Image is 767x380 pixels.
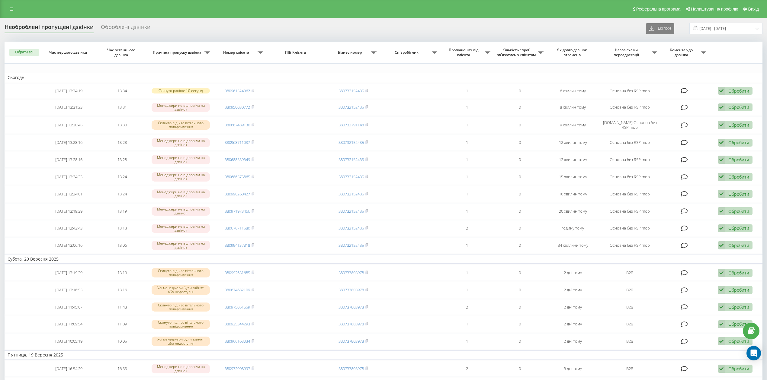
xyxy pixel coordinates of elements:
button: Обрати всі [9,49,39,56]
td: [DATE] 13:28:16 [43,135,96,150]
td: 13:19 [95,265,149,281]
div: Обробити [728,104,749,110]
td: 13:16 [95,282,149,298]
td: В2В [599,299,660,315]
td: 0 [493,203,547,219]
td: 2 [440,220,493,236]
td: 0 [493,84,547,98]
a: 380737803978 [339,338,364,344]
td: Основна без RSP mob [599,237,660,253]
td: Сьогодні [5,73,762,82]
div: Обробити [728,304,749,310]
a: 380732152435 [339,174,364,179]
a: 380968711037 [225,140,250,145]
div: Менеджери не відповіли на дзвінок [152,224,210,233]
td: 34 хвилини тому [547,237,600,253]
td: 13:06 [95,237,149,253]
td: 0 [493,169,547,185]
td: 11:09 [95,316,149,332]
a: 380732152435 [339,88,364,93]
button: Експорт [646,23,674,34]
td: [DATE] 13:28:16 [43,152,96,168]
td: Основна без RSP mob [599,203,660,219]
div: Менеджери не відповіли на дзвінок [152,364,210,373]
div: Обробити [728,208,749,214]
a: 380935344293 [225,321,250,327]
td: Субота, 20 Вересня 2025 [5,255,762,264]
a: 380732152435 [339,140,364,145]
td: [DATE] 13:30:45 [43,116,96,133]
td: 0 [493,282,547,298]
td: [DATE] 13:31:23 [43,100,96,116]
td: 0 [493,361,547,377]
div: Менеджери не відповіли на дзвінок [152,172,210,181]
td: 2 дні тому [547,265,600,281]
a: 380990260427 [225,191,250,197]
td: [DATE] 11:45:07 [43,299,96,315]
td: 1 [440,316,493,332]
td: [DATE] 13:24:33 [43,169,96,185]
td: 0 [493,152,547,168]
td: 0 [493,299,547,315]
div: Обробити [728,88,749,94]
a: 380971973466 [225,208,250,214]
div: Обробити [728,242,749,248]
div: Менеджери не відповіли на дзвінок [152,241,210,250]
td: 16:55 [95,361,149,377]
td: В2В [599,361,660,377]
div: Обробити [728,225,749,231]
td: 11:48 [95,299,149,315]
td: 1 [440,282,493,298]
div: Скинуто під час вітального повідомлення [152,320,210,329]
td: 20 хвилин тому [547,203,600,219]
span: Співробітник [383,50,432,55]
div: Менеджери не відповіли на дзвінок [152,103,210,112]
a: 380732152435 [339,208,364,214]
td: 10:05 [95,333,149,349]
a: 380732152435 [339,225,364,231]
td: 2 [440,361,493,377]
a: 380950030772 [225,104,250,110]
td: [DATE] 13:19:39 [43,265,96,281]
div: Обробити [728,287,749,293]
a: 380975051659 [225,304,250,310]
td: 1 [440,84,493,98]
td: В2В [599,333,660,349]
td: 13:28 [95,135,149,150]
span: Причина пропуску дзвінка [152,50,204,55]
div: Обробити [728,174,749,180]
span: Номер клієнта [216,50,258,55]
a: 380732152435 [339,104,364,110]
td: 13:24 [95,186,149,202]
td: годину тому [547,220,600,236]
span: Вихід [748,7,759,11]
div: Менеджери не відповіли на дзвінок [152,138,210,147]
td: [DOMAIN_NAME] Основна без RSP mob [599,116,660,133]
td: В2В [599,265,660,281]
td: 2 дні тому [547,316,600,332]
td: 6 хвилин тому [547,84,600,98]
td: 13:34 [95,84,149,98]
td: 0 [493,135,547,150]
span: Як довго дзвінок втрачено [552,48,594,57]
div: Обробити [728,270,749,276]
td: 0 [493,186,547,202]
div: Скинуто під час вітального повідомлення [152,268,210,277]
a: 380737803978 [339,304,364,310]
span: Коментар до дзвінка [663,48,701,57]
a: 380737803978 [339,287,364,293]
div: Менеджери не відповіли на дзвінок [152,155,210,164]
td: 13:13 [95,220,149,236]
td: 0 [493,333,547,349]
td: [DATE] 13:24:01 [43,186,96,202]
td: П’ятниця, 19 Вересня 2025 [5,350,762,359]
span: Назва схеми переадресації [602,48,652,57]
td: 1 [440,186,493,202]
div: Менеджери не відповіли на дзвінок [152,207,210,216]
td: 13:19 [95,203,149,219]
td: 13:30 [95,116,149,133]
td: 0 [493,116,547,133]
div: Усі менеджери були зайняті або недоступні [152,285,210,294]
a: 380972908997 [225,366,250,371]
a: 380737803978 [339,270,364,275]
